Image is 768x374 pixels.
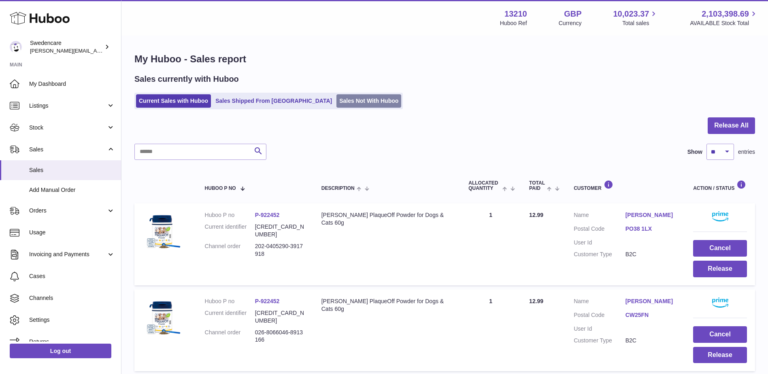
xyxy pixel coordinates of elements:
[574,180,677,191] div: Customer
[29,229,115,236] span: Usage
[255,309,305,325] dd: [CREDIT_CARD_NUMBER]
[625,225,677,233] a: PO38 1LX
[255,212,280,218] a: P-922452
[574,251,625,258] dt: Customer Type
[693,240,747,257] button: Cancel
[205,223,255,238] dt: Current identifier
[690,8,758,27] a: 2,103,398.69 AVAILABLE Stock Total
[29,316,115,324] span: Settings
[205,186,236,191] span: Huboo P no
[574,337,625,344] dt: Customer Type
[559,19,582,27] div: Currency
[574,297,625,307] dt: Name
[708,117,755,134] button: Release All
[613,8,649,19] span: 10,023.37
[321,297,453,313] div: [PERSON_NAME] PlaqueOff Powder for Dogs & Cats 60g
[687,148,702,156] label: Show
[255,242,305,258] dd: 202-0405290-3917918
[693,180,747,191] div: Action / Status
[10,41,22,53] img: simon.shaw@swedencare.co.uk
[529,298,543,304] span: 12.99
[460,289,521,371] td: 1
[625,251,677,258] dd: B2C
[30,39,103,55] div: Swedencare
[574,325,625,333] dt: User Id
[205,309,255,325] dt: Current identifier
[564,8,581,19] strong: GBP
[29,166,115,174] span: Sales
[625,311,677,319] a: CW25FN
[10,344,111,358] a: Log out
[255,329,305,344] dd: 026-8066046-8913166
[29,294,115,302] span: Channels
[321,186,355,191] span: Description
[712,211,728,221] img: primelogo.png
[213,94,335,108] a: Sales Shipped From [GEOGRAPHIC_DATA]
[702,8,749,19] span: 2,103,398.69
[321,211,453,227] div: [PERSON_NAME] PlaqueOff Powder for Dogs & Cats 60g
[504,8,527,19] strong: 13210
[255,223,305,238] dd: [CREDIT_CARD_NUMBER]
[29,272,115,280] span: Cases
[738,148,755,156] span: entries
[622,19,658,27] span: Total sales
[693,326,747,343] button: Cancel
[29,186,115,194] span: Add Manual Order
[460,203,521,285] td: 1
[205,297,255,305] dt: Huboo P no
[693,261,747,277] button: Release
[613,8,658,27] a: 10,023.37 Total sales
[29,124,106,132] span: Stock
[134,53,755,66] h1: My Huboo - Sales report
[143,297,183,338] img: $_57.JPG
[205,329,255,344] dt: Channel order
[574,311,625,321] dt: Postal Code
[29,102,106,110] span: Listings
[500,19,527,27] div: Huboo Ref
[255,298,280,304] a: P-922452
[143,211,183,252] img: $_57.JPG
[529,181,545,191] span: Total paid
[29,207,106,215] span: Orders
[30,47,206,54] span: [PERSON_NAME][EMAIL_ADDRESS][PERSON_NAME][DOMAIN_NAME]
[693,347,747,363] button: Release
[625,297,677,305] a: [PERSON_NAME]
[712,297,728,308] img: primelogo.png
[574,211,625,221] dt: Name
[136,94,211,108] a: Current Sales with Huboo
[134,74,239,85] h2: Sales currently with Huboo
[29,80,115,88] span: My Dashboard
[205,211,255,219] dt: Huboo P no
[625,211,677,219] a: [PERSON_NAME]
[529,212,543,218] span: 12.99
[468,181,500,191] span: ALLOCATED Quantity
[205,242,255,258] dt: Channel order
[29,338,115,346] span: Returns
[625,337,677,344] dd: B2C
[336,94,401,108] a: Sales Not With Huboo
[29,251,106,258] span: Invoicing and Payments
[574,239,625,246] dt: User Id
[29,146,106,153] span: Sales
[574,225,625,235] dt: Postal Code
[690,19,758,27] span: AVAILABLE Stock Total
